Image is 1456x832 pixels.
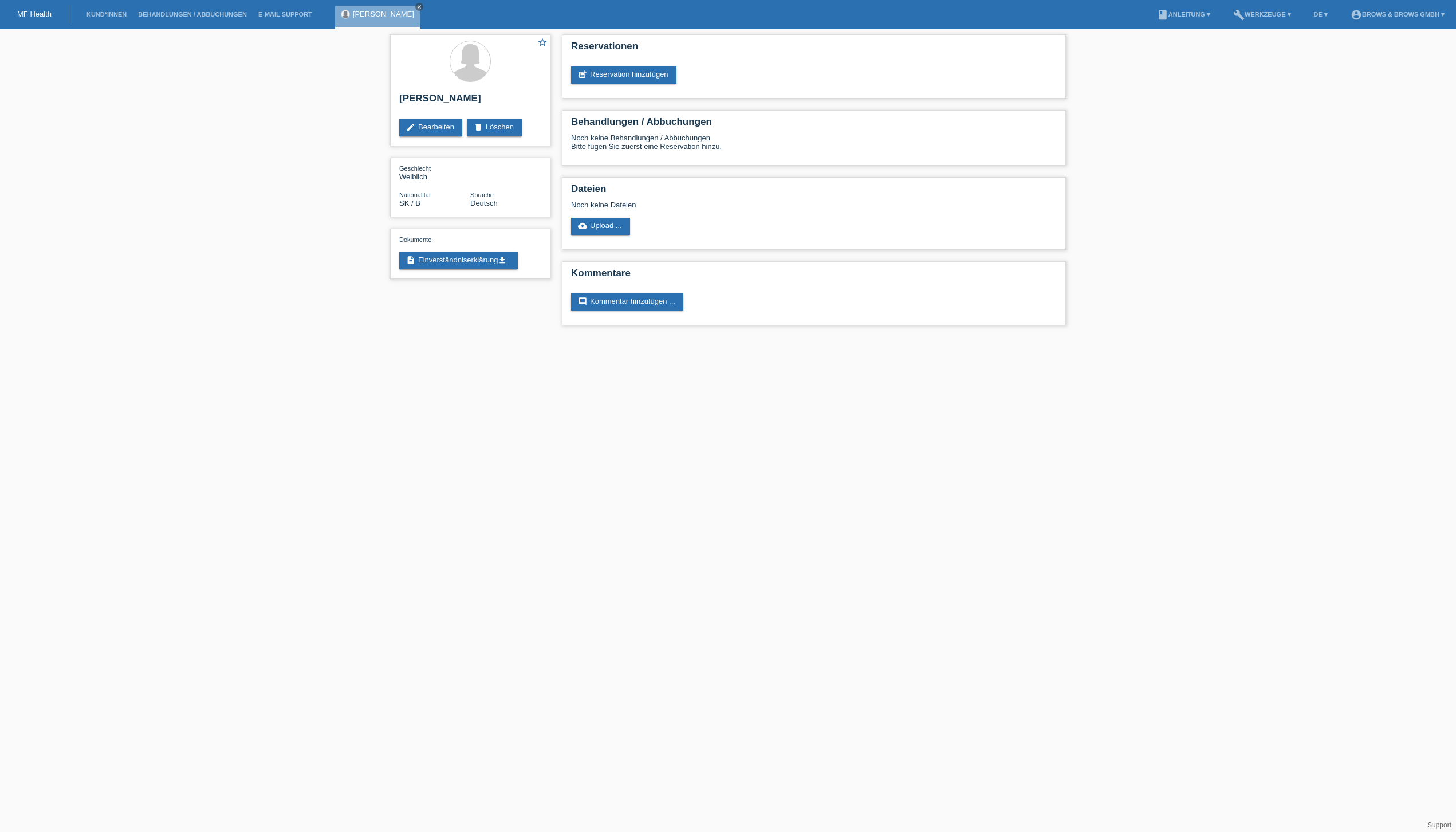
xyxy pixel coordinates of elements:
[578,221,587,230] i: cloud_upload
[571,293,683,311] a: commentKommentar hinzufügen ...
[399,164,470,181] div: Weiblich
[470,191,494,198] span: Sprache
[1157,9,1168,21] i: book
[571,201,921,209] div: Noch keine Dateien
[578,297,587,306] i: comment
[399,119,462,136] a: editBearbeiten
[571,218,630,235] a: cloud_uploadUpload ...
[1345,11,1450,18] a: account_circleBrows & Brows GmbH ▾
[571,183,1057,201] h2: Dateien
[470,199,498,207] span: Deutsch
[571,41,1057,58] h2: Reservationen
[253,11,318,18] a: E-Mail Support
[571,116,1057,134] h2: Behandlungen / Abbuchungen
[1427,821,1451,829] a: Support
[399,252,518,269] a: descriptionEinverständniserklärungget_app
[17,10,52,18] a: MF Health
[498,256,507,265] i: get_app
[406,123,415,132] i: edit
[537,37,548,49] a: star_border
[399,236,431,243] span: Dokumente
[399,191,431,198] span: Nationalität
[1351,9,1362,21] i: account_circle
[467,119,522,136] a: deleteLöschen
[578,70,587,79] i: post_add
[571,268,1057,285] h2: Kommentare
[399,199,420,207] span: Slowakei / B / 01.01.2024
[571,66,676,84] a: post_addReservation hinzufügen
[1227,11,1297,18] a: buildWerkzeuge ▾
[353,10,414,18] a: [PERSON_NAME]
[571,134,1057,159] div: Noch keine Behandlungen / Abbuchungen Bitte fügen Sie zuerst eine Reservation hinzu.
[474,123,483,132] i: delete
[399,93,541,110] h2: [PERSON_NAME]
[1233,9,1245,21] i: build
[537,37,548,48] i: star_border
[1308,11,1333,18] a: DE ▾
[399,165,431,172] span: Geschlecht
[406,256,415,265] i: description
[415,3,423,11] a: close
[416,4,422,10] i: close
[81,11,132,18] a: Kund*innen
[132,11,253,18] a: Behandlungen / Abbuchungen
[1151,11,1216,18] a: bookAnleitung ▾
